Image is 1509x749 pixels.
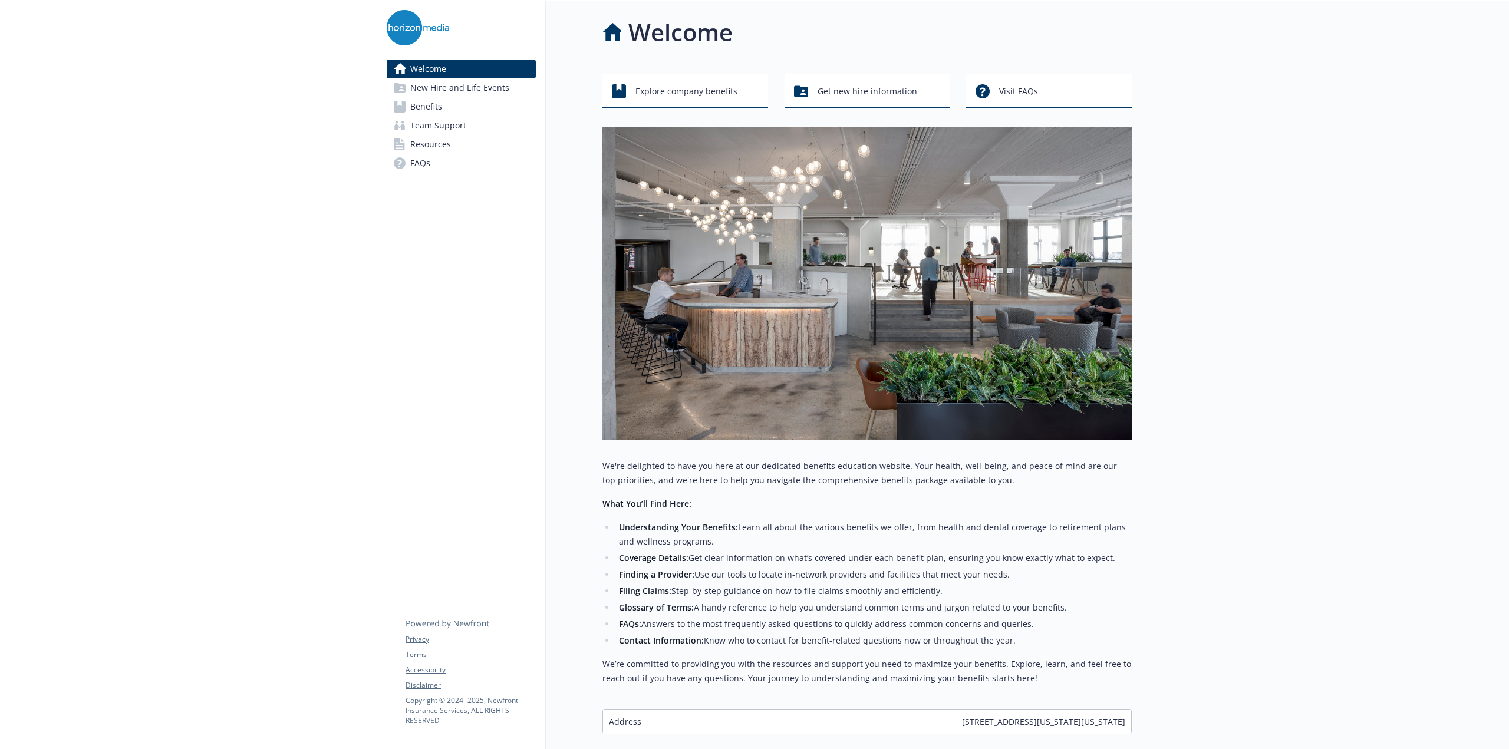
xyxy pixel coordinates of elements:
li: Learn all about the various benefits we offer, from health and dental coverage to retirement plan... [615,520,1132,549]
span: Welcome [410,60,446,78]
a: New Hire and Life Events [387,78,536,97]
span: FAQs [410,154,430,173]
span: Benefits [410,97,442,116]
button: Get new hire information [785,74,950,108]
img: overview page banner [602,127,1132,440]
button: Explore company benefits [602,74,768,108]
a: FAQs [387,154,536,173]
strong: Finding a Provider: [619,569,694,580]
strong: Understanding Your Benefits: [619,522,738,533]
li: A handy reference to help you understand common terms and jargon related to your benefits. [615,600,1132,615]
li: Know who to contact for benefit-related questions now or throughout the year. [615,633,1132,648]
button: Visit FAQs [966,74,1132,108]
strong: Filing Claims: [619,585,671,596]
p: We’re committed to providing you with the resources and support you need to maximize your benefit... [602,657,1132,685]
span: Resources [410,135,451,154]
p: Copyright © 2024 - 2025 , Newfront Insurance Services, ALL RIGHTS RESERVED [406,695,535,725]
strong: Glossary of Terms: [619,602,694,613]
li: Step-by-step guidance on how to file claims smoothly and efficiently. [615,584,1132,598]
a: Team Support [387,116,536,135]
a: Resources [387,135,536,154]
strong: Contact Information: [619,635,704,646]
span: Team Support [410,116,466,135]
span: Get new hire information [818,80,917,103]
strong: What You’ll Find Here: [602,498,691,509]
li: Get clear information on what’s covered under each benefit plan, ensuring you know exactly what t... [615,551,1132,565]
p: We're delighted to have you here at our dedicated benefits education website. Your health, well-b... [602,459,1132,487]
span: New Hire and Life Events [410,78,509,97]
strong: FAQs: [619,618,641,629]
li: Answers to the most frequently asked questions to quickly address common concerns and queries. [615,617,1132,631]
a: Accessibility [406,665,535,675]
span: Explore company benefits [635,80,737,103]
strong: Coverage Details: [619,552,688,563]
span: Visit FAQs [999,80,1038,103]
a: Disclaimer [406,680,535,691]
a: Terms [406,649,535,660]
a: Privacy [406,634,535,645]
span: Address [609,715,641,728]
a: Benefits [387,97,536,116]
li: Use our tools to locate in-network providers and facilities that meet your needs. [615,567,1132,582]
h1: Welcome [628,15,733,50]
a: Welcome [387,60,536,78]
span: [STREET_ADDRESS][US_STATE][US_STATE] [962,715,1125,728]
